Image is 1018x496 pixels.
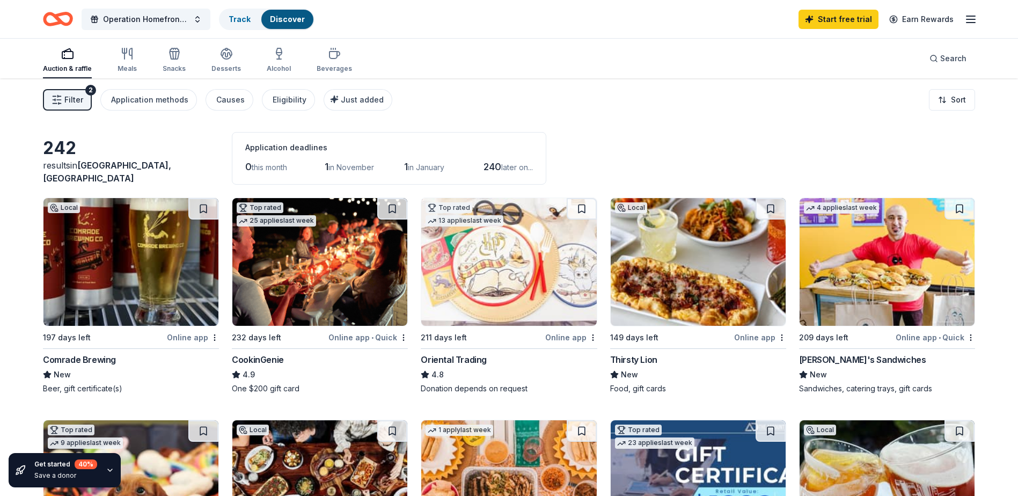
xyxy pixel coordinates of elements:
[615,202,647,213] div: Local
[325,161,328,172] span: 1
[43,137,219,159] div: 242
[229,14,251,24] a: Track
[43,160,171,184] span: in
[799,198,975,394] a: Image for Ike's Sandwiches4 applieslast week209 days leftOnline app•Quick[PERSON_NAME]'s Sandwich...
[245,141,533,154] div: Application deadlines
[921,48,975,69] button: Search
[408,163,444,172] span: in January
[804,202,879,214] div: 4 applies last week
[243,368,255,381] span: 4.9
[34,471,97,480] div: Save a donor
[118,64,137,73] div: Meals
[426,202,472,213] div: Top rated
[328,331,408,344] div: Online app Quick
[43,383,219,394] div: Beer, gift certificate(s)
[34,459,97,469] div: Get started
[54,368,71,381] span: New
[43,353,116,366] div: Comrade Brewing
[371,333,373,342] span: •
[267,64,291,73] div: Alcohol
[799,10,878,29] a: Start free trial
[82,9,210,30] button: Operation Homefront- Colfax Running Team
[615,437,694,449] div: 23 applies last week
[799,383,975,394] div: Sandwiches, catering trays, gift cards
[804,425,836,435] div: Local
[43,89,92,111] button: Filter2
[810,368,827,381] span: New
[216,93,245,106] div: Causes
[232,331,281,344] div: 232 days left
[341,95,384,104] span: Just added
[940,52,966,65] span: Search
[799,331,848,344] div: 209 days left
[85,85,96,96] div: 2
[421,353,487,366] div: Oriental Trading
[237,215,316,227] div: 25 applies last week
[267,43,291,78] button: Alcohol
[75,459,97,469] div: 40 %
[237,202,283,213] div: Top rated
[43,43,92,78] button: Auction & raffle
[404,161,408,172] span: 1
[206,89,253,111] button: Causes
[610,198,786,394] a: Image for Thirsty Lion Local149 days leftOnline appThirsty LionNewFood, gift cards
[501,163,533,172] span: later on...
[219,9,314,30] button: TrackDiscover
[232,383,408,394] div: One $200 gift card
[734,331,786,344] div: Online app
[896,331,975,344] div: Online app Quick
[211,43,241,78] button: Desserts
[421,383,597,394] div: Donation depends on request
[43,6,73,32] a: Home
[929,89,975,111] button: Sort
[610,353,657,366] div: Thirsty Lion
[232,198,407,326] img: Image for CookinGenie
[167,331,219,344] div: Online app
[273,93,306,106] div: Eligibility
[426,425,493,436] div: 1 apply last week
[100,89,197,111] button: Application methods
[245,161,252,172] span: 0
[43,159,219,185] div: results
[111,93,188,106] div: Application methods
[237,425,269,435] div: Local
[43,198,219,394] a: Image for Comrade BrewingLocal197 days leftOnline appComrade BrewingNewBeer, gift certificate(s)
[421,198,597,394] a: Image for Oriental TradingTop rated13 applieslast week211 days leftOnline appOriental Trading4.8D...
[43,198,218,326] img: Image for Comrade Brewing
[118,43,137,78] button: Meals
[43,331,91,344] div: 197 days left
[48,425,94,435] div: Top rated
[545,331,597,344] div: Online app
[232,353,284,366] div: CookinGenie
[800,198,975,326] img: Image for Ike's Sandwiches
[317,64,352,73] div: Beverages
[43,160,171,184] span: [GEOGRAPHIC_DATA], [GEOGRAPHIC_DATA]
[48,437,123,449] div: 9 applies last week
[431,368,444,381] span: 4.8
[328,163,374,172] span: in November
[421,198,596,326] img: Image for Oriental Trading
[64,93,83,106] span: Filter
[421,331,467,344] div: 211 days left
[43,64,92,73] div: Auction & raffle
[232,198,408,394] a: Image for CookinGenieTop rated25 applieslast week232 days leftOnline app•QuickCookinGenie4.9One $...
[799,353,926,366] div: [PERSON_NAME]'s Sandwiches
[270,14,305,24] a: Discover
[611,198,786,326] img: Image for Thirsty Lion
[610,383,786,394] div: Food, gift cards
[621,368,638,381] span: New
[211,64,241,73] div: Desserts
[163,43,186,78] button: Snacks
[103,13,189,26] span: Operation Homefront- Colfax Running Team
[615,425,662,435] div: Top rated
[163,64,186,73] div: Snacks
[262,89,315,111] button: Eligibility
[48,202,80,213] div: Local
[484,161,501,172] span: 240
[324,89,392,111] button: Just added
[939,333,941,342] span: •
[252,163,287,172] span: this month
[951,93,966,106] span: Sort
[426,215,503,227] div: 13 applies last week
[883,10,960,29] a: Earn Rewards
